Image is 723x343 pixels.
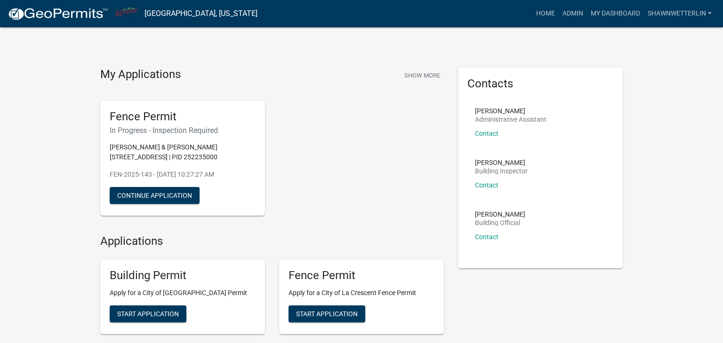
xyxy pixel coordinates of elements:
p: Building Official [475,219,525,226]
p: [PERSON_NAME] [475,159,528,166]
h4: Applications [100,234,444,248]
a: Home [532,5,559,23]
p: Apply for a City of La Crescent Fence Permit [289,288,434,298]
p: [PERSON_NAME] [475,211,525,218]
button: Show More [401,68,444,83]
a: My Dashboard [587,5,644,23]
p: Building Inspector [475,168,528,174]
h5: Fence Permit [289,269,434,282]
h5: Fence Permit [110,110,256,124]
span: Start Application [117,310,179,318]
h5: Contacts [467,77,613,91]
img: City of La Crescent, Minnesota [116,7,137,20]
p: Apply for a City of [GEOGRAPHIC_DATA] Permit [110,288,256,298]
p: Administrative Assistant [475,116,546,123]
span: Start Application [296,310,358,318]
a: Contact [475,233,498,241]
p: [PERSON_NAME] & [PERSON_NAME] [STREET_ADDRESS] | PID 252235000 [110,142,256,162]
p: FEN-2025-143 - [DATE] 10:27:27 AM [110,170,256,179]
a: Contact [475,181,498,189]
a: ShawnWetterlin [644,5,715,23]
p: [PERSON_NAME] [475,108,546,114]
button: Start Application [110,305,186,322]
button: Start Application [289,305,365,322]
a: Contact [475,130,498,137]
a: [GEOGRAPHIC_DATA], [US_STATE] [145,6,257,22]
h4: My Applications [100,68,181,82]
a: Admin [559,5,587,23]
button: Continue Application [110,187,200,204]
h6: In Progress - Inspection Required [110,126,256,135]
h5: Building Permit [110,269,256,282]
